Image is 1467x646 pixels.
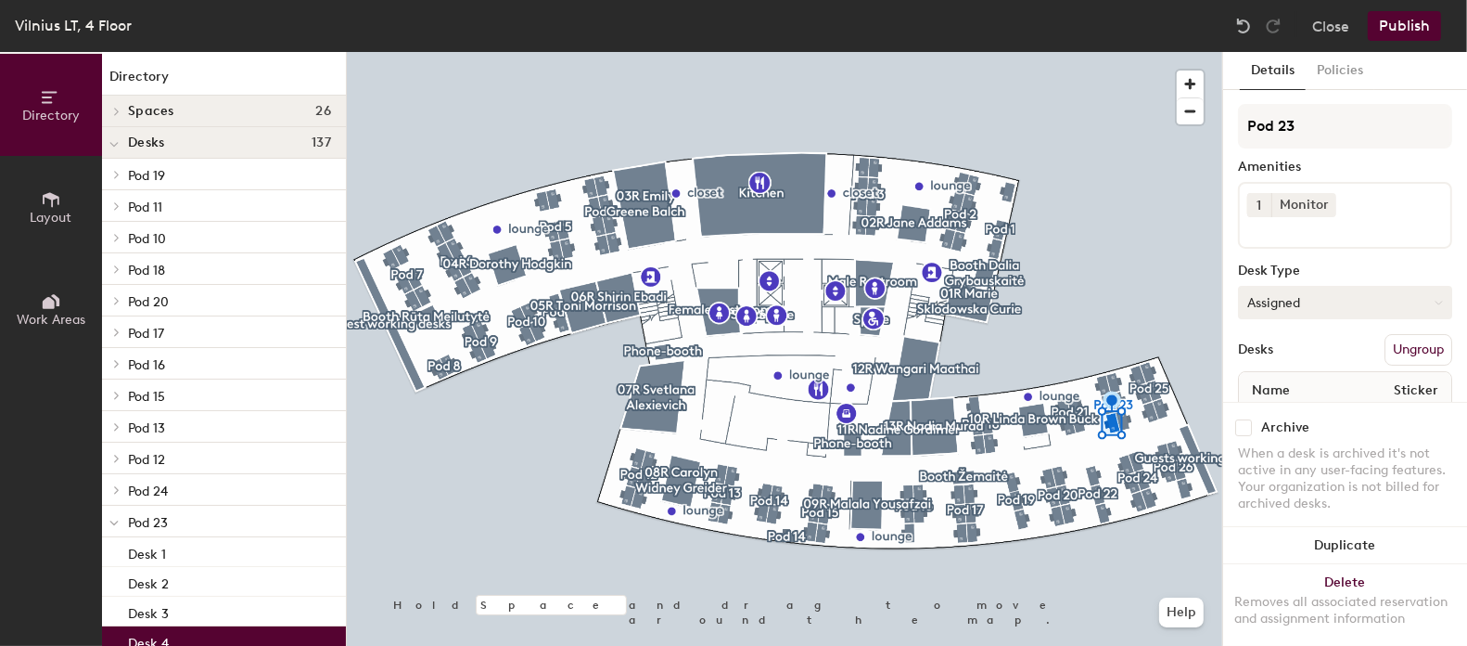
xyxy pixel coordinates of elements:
[31,210,72,226] span: Layout
[315,104,331,119] span: 26
[1243,374,1299,407] span: Name
[1159,598,1204,627] button: Help
[1238,286,1452,319] button: Assigned
[1384,334,1452,366] button: Ungroup
[15,14,132,37] div: Vilnius LT, 4 Floor
[128,200,162,215] span: Pod 11
[128,104,174,119] span: Spaces
[128,294,169,310] span: Pod 20
[128,231,166,247] span: Pod 10
[1312,11,1349,41] button: Close
[1234,594,1456,627] div: Removes all associated reservation and assignment information
[1261,420,1309,435] div: Archive
[128,168,165,184] span: Pod 19
[128,452,165,468] span: Pod 12
[128,326,164,342] span: Pod 17
[1264,17,1282,35] img: Redo
[1240,52,1306,90] button: Details
[128,420,165,436] span: Pod 13
[1238,342,1273,357] div: Desks
[1257,196,1262,215] span: 1
[128,601,169,622] p: Desk 3
[128,484,168,499] span: Pod 24
[312,136,331,150] span: 137
[1368,11,1441,41] button: Publish
[1234,17,1253,35] img: Undo
[1223,527,1467,564] button: Duplicate
[1271,193,1336,217] div: Monitor
[22,108,80,123] span: Directory
[128,515,168,531] span: Pod 23
[128,357,165,373] span: Pod 16
[1384,374,1448,407] span: Sticker
[1306,52,1374,90] button: Policies
[128,389,165,405] span: Pod 15
[1238,264,1452,278] div: Desk Type
[128,541,166,562] p: Desk 1
[128,263,165,278] span: Pod 18
[128,571,169,592] p: Desk 2
[128,136,164,150] span: Desks
[1238,446,1452,512] div: When a desk is archived it's not active in any user-facing features. Your organization is not bil...
[1223,564,1467,646] button: DeleteRemoves all associated reservation and assignment information
[102,67,346,96] h1: Directory
[1238,160,1452,174] div: Amenities
[1247,193,1271,217] button: 1
[17,312,85,328] span: Work Areas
